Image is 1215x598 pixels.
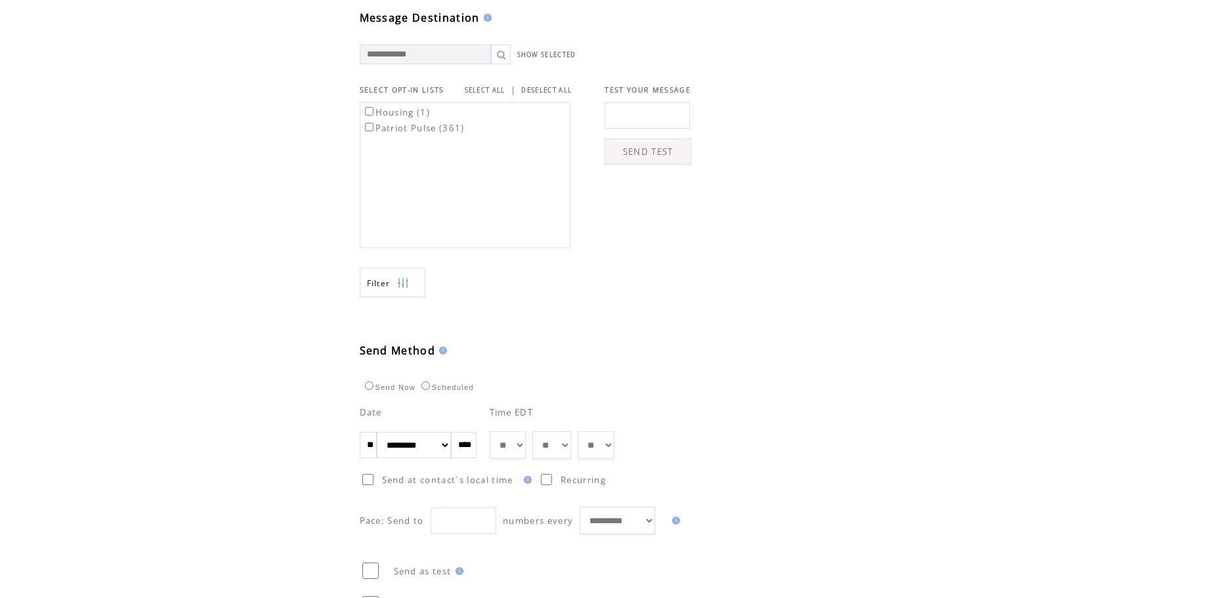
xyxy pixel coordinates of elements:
img: help.gif [480,14,492,22]
label: Housing (1) [362,106,431,118]
a: Filter [360,268,425,297]
span: Send as test [394,565,452,577]
span: Show filters [367,278,391,289]
span: Send at contact`s local time [382,474,513,486]
img: help.gif [452,567,463,575]
input: Patriot Pulse (361) [365,123,373,131]
a: SELECT ALL [465,86,505,95]
img: help.gif [435,347,447,354]
span: Pace: Send to [360,515,424,526]
img: help.gif [520,476,532,484]
img: help.gif [668,517,680,524]
label: Scheduled [418,383,474,391]
span: numbers every [503,515,573,526]
a: DESELECT ALL [521,86,572,95]
span: Time EDT [490,406,534,418]
label: Patriot Pulse (361) [362,122,465,134]
span: Recurring [561,474,606,486]
span: TEST YOUR MESSAGE [605,85,691,95]
input: Send Now [365,381,373,390]
span: Message Destination [360,11,480,25]
input: Scheduled [421,381,430,390]
img: filters.png [397,268,409,298]
a: SEND TEST [605,139,691,165]
span: | [511,84,516,96]
span: Send Method [360,343,436,358]
span: Date [360,406,382,418]
input: Housing (1) [365,107,373,116]
label: Send Now [362,383,416,391]
span: SELECT OPT-IN LISTS [360,85,444,95]
a: SHOW SELECTED [517,51,576,59]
